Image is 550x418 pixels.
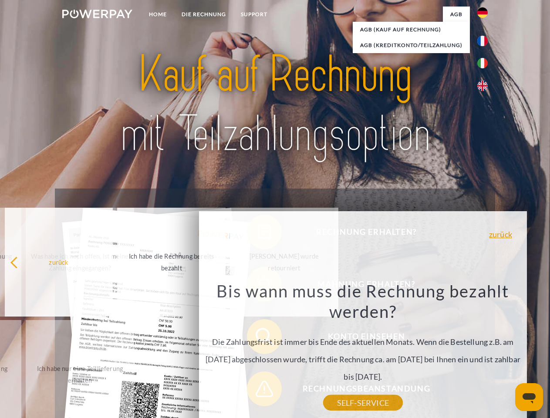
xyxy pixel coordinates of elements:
div: Ich habe die Rechnung bereits bezahlt [122,250,220,274]
a: SUPPORT [233,7,275,22]
img: de [477,7,488,18]
img: fr [477,36,488,46]
div: Ich habe nur eine Teillieferung erhalten [31,363,129,386]
iframe: Schaltfläche zum Öffnen des Messaging-Fensters [515,383,543,411]
img: title-powerpay_de.svg [83,42,467,167]
img: en [477,81,488,91]
a: DIE RECHNUNG [174,7,233,22]
img: logo-powerpay-white.svg [62,10,132,18]
a: agb [443,7,470,22]
a: SELF-SERVICE [323,395,403,411]
img: it [477,58,488,68]
div: zurück [10,256,108,268]
a: AGB (Kauf auf Rechnung) [353,22,470,37]
a: AGB (Kreditkonto/Teilzahlung) [353,37,470,53]
div: Die Zahlungsfrist ist immer bis Ende des aktuellen Monats. Wenn die Bestellung z.B. am [DATE] abg... [204,280,522,403]
a: Home [142,7,174,22]
h3: Bis wann muss die Rechnung bezahlt werden? [204,280,522,322]
a: zurück [489,230,512,238]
